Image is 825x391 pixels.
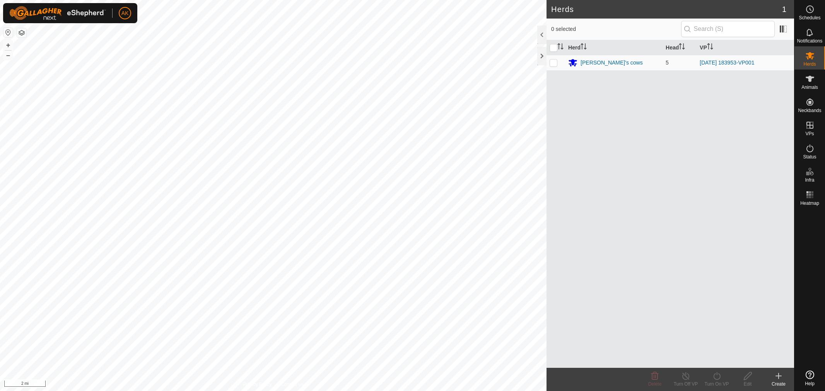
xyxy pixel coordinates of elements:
span: Neckbands [798,108,821,113]
span: 0 selected [551,25,681,33]
div: [PERSON_NAME]'s cows [581,59,643,67]
p-sorticon: Activate to sort [557,44,564,51]
th: Head [663,40,697,55]
span: Delete [648,381,662,387]
button: – [3,51,13,60]
span: Heatmap [800,201,819,206]
th: Herd [565,40,663,55]
input: Search (S) [681,21,775,37]
div: Create [763,381,794,388]
span: VPs [805,131,814,136]
span: Help [805,381,815,386]
span: 1 [782,3,786,15]
button: + [3,41,13,50]
h2: Herds [551,5,782,14]
span: AK [121,9,129,17]
span: Status [803,155,816,159]
div: Turn On VP [701,381,732,388]
div: Edit [732,381,763,388]
span: 5 [666,59,669,66]
button: Reset Map [3,28,13,37]
a: Privacy Policy [243,381,272,388]
span: Notifications [797,39,822,43]
a: Contact Us [281,381,304,388]
p-sorticon: Activate to sort [679,44,685,51]
span: Schedules [799,15,820,20]
div: Turn Off VP [670,381,701,388]
th: VP [697,40,794,55]
a: Help [794,367,825,389]
p-sorticon: Activate to sort [707,44,713,51]
a: [DATE] 183953-VP001 [700,59,754,66]
span: Animals [801,85,818,90]
p-sorticon: Activate to sort [581,44,587,51]
span: Infra [805,178,814,182]
button: Map Layers [17,28,26,37]
span: Herds [803,62,816,66]
img: Gallagher Logo [9,6,106,20]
